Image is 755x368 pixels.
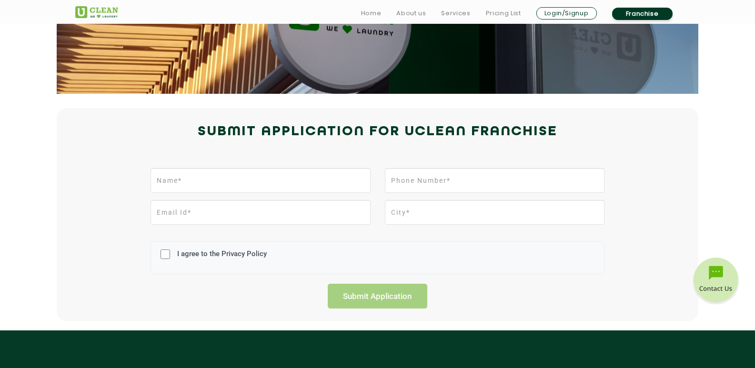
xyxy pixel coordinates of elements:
img: contact-btn [692,258,740,305]
a: Pricing List [486,8,521,19]
input: Name* [151,168,370,193]
a: About us [396,8,426,19]
a: Services [441,8,470,19]
a: Login/Signup [536,7,597,20]
input: City* [385,200,604,225]
h2: Submit Application for UCLEAN FRANCHISE [75,120,680,143]
img: UClean Laundry and Dry Cleaning [75,6,118,18]
input: Phone Number* [385,168,604,193]
input: Submit Application [328,284,428,308]
a: Home [361,8,382,19]
input: Email Id* [151,200,370,225]
a: Franchise [612,8,673,20]
label: I agree to the Privacy Policy [175,249,267,267]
